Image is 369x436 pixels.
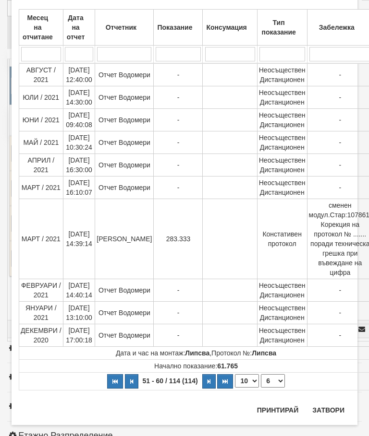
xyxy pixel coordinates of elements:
td: Отчет Водомери [95,324,154,347]
button: Първа страница [107,374,123,389]
td: [DATE] 14:30:00 [63,86,95,109]
td: ДЕКЕМВРИ / 2020 [19,324,63,347]
td: [DATE] 10:30:24 [63,131,95,154]
b: Тип показание [261,19,295,36]
td: [DATE] 16:10:07 [63,177,95,199]
td: [DATE] 13:10:00 [63,302,95,324]
td: Отчет Водомери [95,302,154,324]
strong: 61.765 [217,362,238,370]
th: Консумация: No sort applied, activate to apply an ascending sort [203,10,257,46]
b: Дата на отчет [67,14,85,41]
span: - [177,161,180,169]
td: [DATE] 14:40:14 [63,279,95,302]
td: Неосъществен Дистанционен [257,154,307,177]
td: [DATE] 09:40:08 [63,109,95,131]
td: [DATE] 16:30:00 [63,154,95,177]
button: Затвори [307,402,350,418]
td: Неосъществен Дистанционен [257,279,307,302]
b: Консумация [206,24,246,31]
td: Констативен протокол [257,199,307,279]
td: [DATE] 14:39:14 [63,199,95,279]
span: - [177,331,180,339]
span: - [177,286,180,294]
td: Отчет Водомери [95,279,154,302]
td: Неосъществен Дистанционен [257,131,307,154]
button: Следваща страница [202,374,216,389]
td: [DATE] 12:40:00 [63,63,95,86]
td: [PERSON_NAME] [95,199,154,279]
td: Неосъществен Дистанционен [257,302,307,324]
td: Отчет Водомери [95,109,154,131]
th: Показание: No sort applied, activate to apply an ascending sort [154,10,203,46]
b: Показание [157,24,192,31]
span: - [177,94,180,101]
span: - [339,331,341,339]
td: Неосъществен Дистанционен [257,109,307,131]
td: ФЕВРУАРИ / 2021 [19,279,63,302]
span: - [339,309,341,317]
span: - [339,71,341,79]
td: МАЙ / 2021 [19,131,63,154]
span: 51 - 60 / 114 (114) [140,377,200,385]
button: Последна страница [217,374,233,389]
b: Месец на отчитане [23,14,53,41]
th: Тип показание: No sort applied, activate to apply an ascending sort [257,10,307,46]
span: Начално показание: [154,362,238,370]
select: Страница номер [261,374,285,388]
td: МАРТ / 2021 [19,199,63,279]
td: АВГУСТ / 2021 [19,63,63,86]
td: Неосъществен Дистанционен [257,177,307,199]
th: Дата на отчет: No sort applied, activate to apply an ascending sort [63,10,95,46]
span: - [339,286,341,294]
button: Принтирай [251,402,304,418]
th: Месец на отчитане: No sort applied, activate to apply an ascending sort [19,10,63,46]
span: Дата и час на монтаж: [116,349,209,357]
strong: Липсва [252,349,276,357]
span: Протокол №: [211,349,276,357]
span: - [339,139,341,146]
button: Предишна страница [125,374,138,389]
select: Брой редове на страница [235,374,259,388]
span: 283.333 [166,235,191,243]
td: МАРТ / 2021 [19,177,63,199]
span: - [177,71,180,79]
td: Неосъществен Дистанционен [257,324,307,347]
span: - [339,116,341,124]
strong: Липсва [185,349,209,357]
b: Забележка [319,24,355,31]
span: - [177,184,180,191]
td: ЯНУАРИ / 2021 [19,302,63,324]
span: - [177,309,180,317]
span: - [339,94,341,101]
td: Отчет Водомери [95,177,154,199]
td: ЮЛИ / 2021 [19,86,63,109]
b: Отчетник [106,24,136,31]
td: АПРИЛ / 2021 [19,154,63,177]
span: - [339,161,341,169]
span: - [177,116,180,124]
th: Отчетник: No sort applied, activate to apply an ascending sort [95,10,154,46]
td: Неосъществен Дистанционен [257,86,307,109]
td: Неосъществен Дистанционен [257,63,307,86]
td: Отчет Водомери [95,86,154,109]
td: Отчет Водомери [95,154,154,177]
span: - [177,139,180,146]
td: Отчет Водомери [95,63,154,86]
td: Отчет Водомери [95,131,154,154]
td: [DATE] 17:00:18 [63,324,95,347]
span: - [339,184,341,191]
td: ЮНИ / 2021 [19,109,63,131]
